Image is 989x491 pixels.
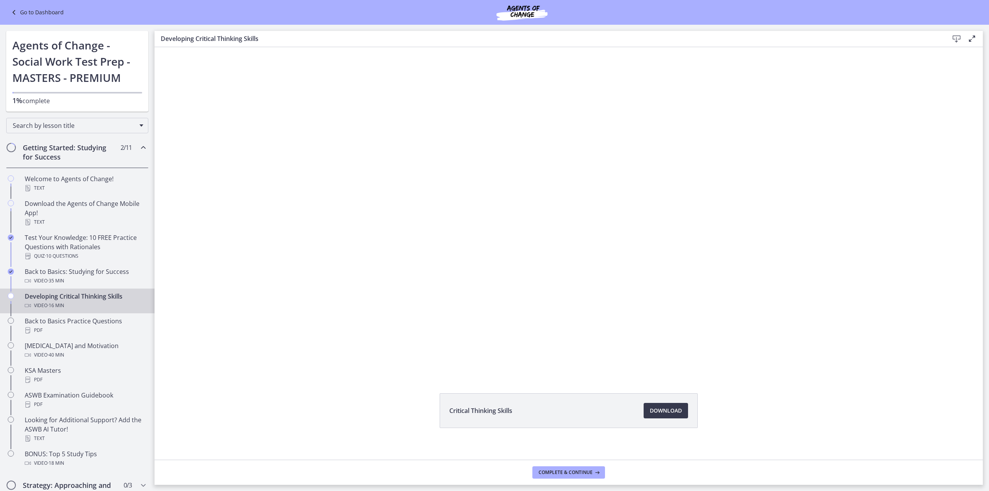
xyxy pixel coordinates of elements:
span: · 35 min [48,276,64,285]
iframe: Video Lesson [155,47,983,375]
button: Complete & continue [532,466,605,479]
span: Complete & continue [539,469,593,476]
span: Critical Thinking Skills [449,406,512,415]
i: Completed [8,268,14,275]
span: 2 / 11 [121,143,132,152]
span: · 40 min [48,350,64,360]
span: 0 / 3 [124,481,132,490]
h2: Getting Started: Studying for Success [23,143,117,161]
h1: Agents of Change - Social Work Test Prep - MASTERS - PREMIUM [12,37,142,86]
span: · 18 min [48,459,64,468]
div: KSA Masters [25,366,145,384]
div: BONUS: Top 5 Study Tips [25,449,145,468]
div: Text [25,183,145,193]
span: · 10 Questions [45,251,78,261]
span: · 16 min [48,301,64,310]
div: Quiz [25,251,145,261]
div: Test Your Knowledge: 10 FREE Practice Questions with Rationales [25,233,145,261]
div: Developing Critical Thinking Skills [25,292,145,310]
div: Video [25,276,145,285]
div: PDF [25,400,145,409]
div: ASWB Examination Guidebook [25,391,145,409]
span: 1% [12,96,22,105]
div: Search by lesson title [6,118,148,133]
span: Search by lesson title [13,121,136,130]
div: Welcome to Agents of Change! [25,174,145,193]
div: Download the Agents of Change Mobile App! [25,199,145,227]
div: Text [25,434,145,443]
div: Video [25,459,145,468]
div: PDF [25,375,145,384]
div: Back to Basics: Studying for Success [25,267,145,285]
i: Completed [8,234,14,241]
div: [MEDICAL_DATA] and Motivation [25,341,145,360]
span: Download [650,406,682,415]
div: Looking for Additional Support? Add the ASWB AI Tutor! [25,415,145,443]
div: Video [25,350,145,360]
div: Video [25,301,145,310]
p: complete [12,96,142,105]
img: Agents of Change Social Work Test Prep [476,3,568,22]
div: Text [25,217,145,227]
a: Download [644,403,688,418]
h3: Developing Critical Thinking Skills [161,34,936,43]
a: Go to Dashboard [9,8,64,17]
div: PDF [25,326,145,335]
div: Back to Basics Practice Questions [25,316,145,335]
